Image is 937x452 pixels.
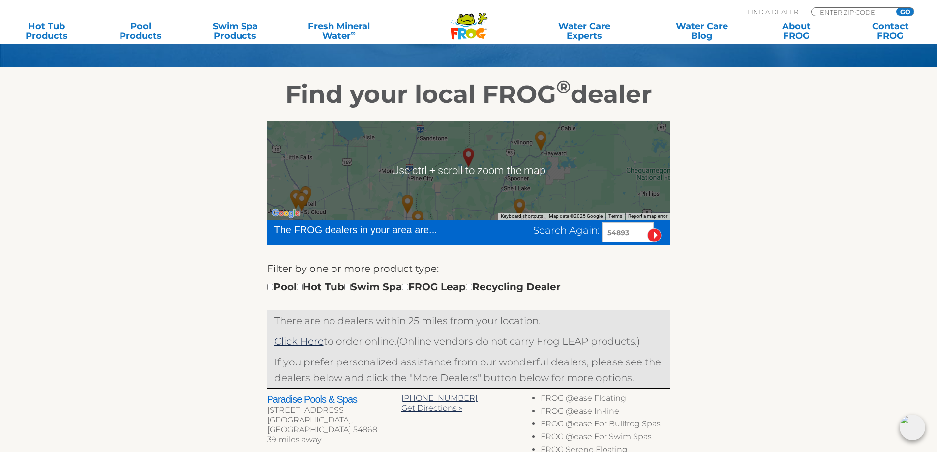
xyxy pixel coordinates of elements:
[501,213,543,220] button: Keyboard shortcuts
[819,8,885,16] input: Zip Code Form
[407,207,429,233] div: A-Pro Pool & Spa - 43 miles away.
[541,393,670,406] li: FROG @ease Floating
[396,191,419,217] div: Peterson's North Branch Mill - 41 miles away.
[665,21,738,41] a: Water CareBlog
[525,21,644,41] a: Water CareExperts
[267,405,401,415] div: [STREET_ADDRESS]
[401,393,478,403] a: [PHONE_NUMBER]
[267,393,401,405] h2: Paradise Pools & Spas
[274,335,324,347] a: Click Here
[351,29,356,37] sup: ∞
[854,21,927,41] a: ContactFROG
[267,279,561,295] div: Pool Hot Tub Swim Spa FROG Leap Recycling Dealer
[457,144,480,171] div: WEBSTER, WI 54893
[274,222,473,237] div: The FROG dealers in your area are...
[647,228,662,242] input: Submit
[549,213,603,219] span: Map data ©2025 Google
[295,182,317,209] div: Platinum Pool, Spa, Sauna - 90 miles away.
[541,406,670,419] li: FROG @ease In-line
[747,7,798,16] p: Find A Dealer
[556,76,571,98] sup: ®
[509,195,531,221] div: Paradise Pools & Spas - 39 miles away.
[104,21,178,41] a: PoolProducts
[293,21,385,41] a: Fresh MineralWater∞
[608,213,622,219] a: Terms (opens in new tab)
[401,403,462,413] a: Get Directions »
[274,335,396,347] span: to order online.
[274,313,663,329] p: There are no dealers within 25 miles from your location.
[267,415,401,435] div: [GEOGRAPHIC_DATA], [GEOGRAPHIC_DATA] 54868
[291,188,313,215] div: Ament Spas & Pools - 93 miles away.
[530,127,552,154] div: Spa Country - 40 miles away.
[759,21,833,41] a: AboutFROG
[267,261,439,276] label: Filter by one or more product type:
[270,207,302,220] a: Open this area in Google Maps (opens a new window)
[166,80,771,109] h2: Find your local FROG dealer
[199,21,272,41] a: Swim SpaProducts
[270,207,302,220] img: Google
[274,333,663,349] p: (Online vendors do not carry Frog LEAP products.)
[267,435,321,444] span: 39 miles away
[274,354,663,386] p: If you prefer personalized assistance from our wonderful dealers, please see the dealers below an...
[541,432,670,445] li: FROG @ease For Swim Spas
[285,186,307,212] div: Poolwerx - St. Cloud - 96 miles away.
[533,224,600,236] span: Search Again:
[900,415,925,440] img: openIcon
[10,21,83,41] a: Hot TubProducts
[628,213,667,219] a: Report a map error
[896,8,914,16] input: GO
[541,419,670,432] li: FROG @ease For Bullfrog Spas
